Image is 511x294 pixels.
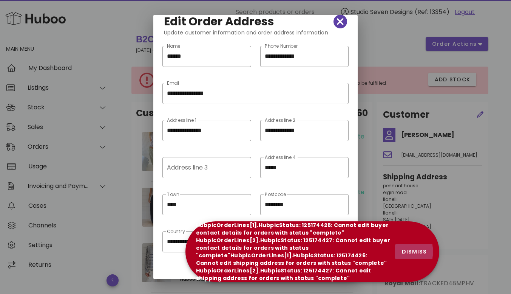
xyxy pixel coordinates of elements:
label: Name [167,44,180,49]
label: Postcode [265,192,286,198]
h2: Edit Order Address [164,16,275,28]
label: Town [167,192,179,198]
label: Phone Number [265,44,298,49]
label: Email [167,81,179,86]
label: Country [167,229,185,235]
label: Address line 4 [265,155,296,160]
label: Address line 2 [265,118,295,123]
button: dismiss [395,244,433,259]
div: Update customer information and order address information [158,28,353,43]
span: dismiss [401,248,427,256]
label: Address line 1 [167,118,196,123]
div: HubpicOrderLines[1].HubpicStatus: 125174426: Cannot edit buyer contact details for orders with st... [191,221,395,282]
